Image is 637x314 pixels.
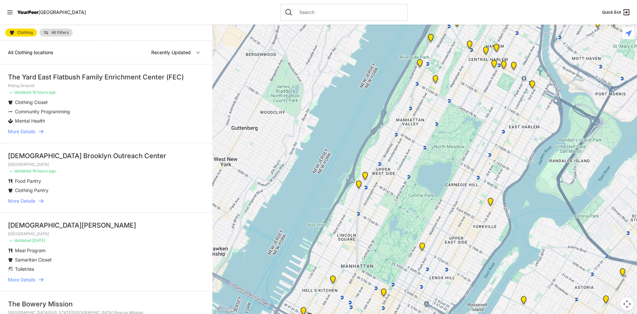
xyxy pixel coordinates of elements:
[17,9,38,15] span: YourPeer
[15,187,48,193] span: Clothing Pantry
[15,178,41,184] span: Food Pantry
[51,31,69,35] span: All Filters
[8,276,35,283] span: More Details
[214,305,236,314] a: Open this area in Google Maps (opens a new window)
[416,59,424,70] div: Ford Hall
[465,41,474,51] div: The PILLARS – Holistic Recovery Support
[15,109,70,114] span: Community Programming
[8,299,204,309] div: The Bowery Mission
[329,275,337,286] div: 9th Avenue Drop-in Center
[528,80,536,91] div: Main Location
[9,90,31,95] span: ✓ Validated
[8,231,204,237] p: [GEOGRAPHIC_DATA]
[32,90,56,95] span: 16 hours ago
[15,248,45,253] span: Meal Program
[15,118,45,124] span: Mental Health
[620,297,634,311] button: Map camera controls
[492,44,501,54] div: Manhattan
[500,61,508,71] div: Manhattan
[8,221,204,230] div: [DEMOGRAPHIC_DATA][PERSON_NAME]
[17,31,33,35] span: Clothing
[8,151,204,160] div: [DEMOGRAPHIC_DATA] Brooklyn Outreach Center
[427,34,435,45] div: Manhattan
[431,75,440,86] div: The Cathedral Church of St. John the Divine
[9,238,31,243] span: ✓ Validated
[8,198,35,204] span: More Details
[38,9,86,15] span: [GEOGRAPHIC_DATA]
[520,296,528,307] div: Fancy Thrift Shop
[32,168,56,173] span: 18 hours ago
[32,238,45,243] span: [DATE]
[8,50,53,55] span: All Clothing locations
[418,243,426,253] div: Manhattan
[8,162,204,167] p: [GEOGRAPHIC_DATA]
[214,305,236,314] img: Google
[5,29,37,37] a: Clothing
[295,9,403,16] input: Search
[17,10,86,14] a: YourPeer[GEOGRAPHIC_DATA]
[9,168,31,173] span: ✓ Validated
[572,14,580,25] div: Harm Reduction Center
[8,72,204,82] div: The Yard East Flatbush Family Enrichment Center (FEC)
[482,47,490,57] div: Uptown/Harlem DYCD Youth Drop-in Center
[361,172,369,182] div: Pathways Adult Drop-In Program
[610,18,618,29] div: The Bronx Pride Center
[8,83,204,88] p: Rising Ground
[602,10,621,15] span: Quick Exit
[15,266,34,272] span: Toiletries
[8,198,204,204] a: More Details
[39,29,73,37] a: All Filters
[8,128,35,135] span: More Details
[486,198,495,208] div: Avenue Church
[510,62,518,72] div: East Harlem
[8,276,204,283] a: More Details
[15,99,48,105] span: Clothing Closet
[15,257,52,262] span: Samaritan Closet
[8,128,204,135] a: More Details
[602,8,630,16] a: Quick Exit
